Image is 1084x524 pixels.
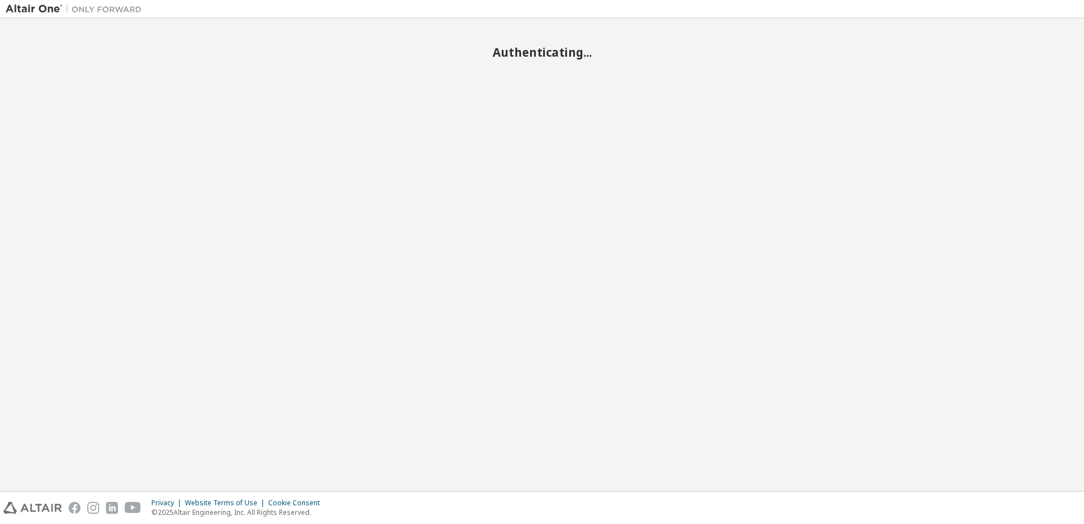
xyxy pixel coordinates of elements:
[151,508,327,517] p: © 2025 Altair Engineering, Inc. All Rights Reserved.
[69,502,81,514] img: facebook.svg
[6,45,1078,60] h2: Authenticating...
[125,502,141,514] img: youtube.svg
[106,502,118,514] img: linkedin.svg
[3,502,62,514] img: altair_logo.svg
[151,498,185,508] div: Privacy
[87,502,99,514] img: instagram.svg
[185,498,268,508] div: Website Terms of Use
[6,3,147,15] img: Altair One
[268,498,327,508] div: Cookie Consent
